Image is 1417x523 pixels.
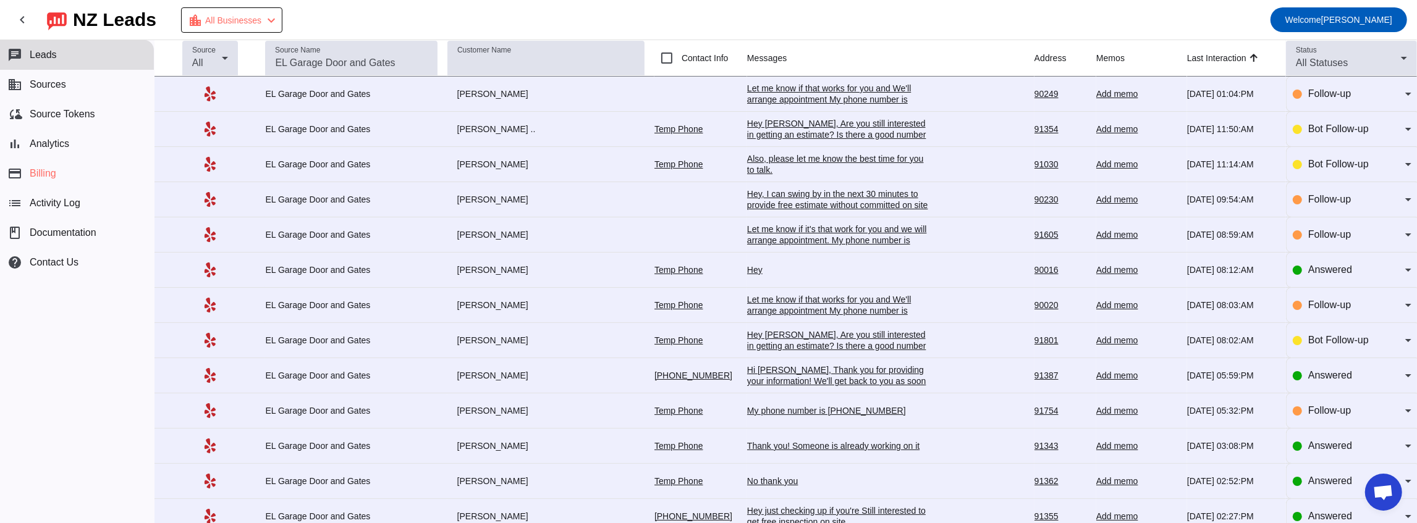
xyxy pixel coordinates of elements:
th: Memos [1096,40,1187,77]
div: Add memo [1096,370,1177,381]
div: [DATE] 08:59:AM [1187,229,1276,240]
div: Open chat [1365,474,1402,511]
div: [PERSON_NAME] [447,440,633,451]
div: 91355 [1034,511,1086,522]
div: Add memo [1096,194,1177,205]
mat-icon: help [7,255,22,270]
div: [PERSON_NAME] [447,194,633,205]
mat-icon: Yelp [203,122,218,136]
img: logo [47,9,67,30]
span: Leads [30,49,57,61]
span: Follow-up [1308,229,1351,240]
div: 91362 [1034,475,1086,487]
span: Billing [30,168,56,179]
mat-icon: Yelp [203,157,218,172]
div: EL Garage Door and Gates [265,264,437,275]
div: EL Garage Door and Gates [265,370,437,381]
button: Welcome[PERSON_NAME] [1271,7,1407,32]
mat-icon: bar_chart [7,136,22,151]
div: [DATE] 08:02:AM [1187,335,1276,346]
span: Answered [1308,475,1352,486]
div: Add memo [1096,511,1177,522]
th: Address [1034,40,1096,77]
a: [PHONE_NUMBER] [654,511,732,521]
span: book [7,225,22,240]
div: EL Garage Door and Gates [265,475,437,487]
div: 90016 [1034,264,1086,275]
button: All Businesses [181,7,282,33]
div: [PERSON_NAME] [447,299,633,311]
div: Hey, I can swing by in the next 30 minutes to provide free estimate without committed on site [747,188,933,211]
a: Temp Phone [654,124,703,134]
mat-icon: Yelp [203,86,218,101]
mat-icon: Yelp [203,262,218,277]
div: Add memo [1096,405,1177,416]
div: [DATE] 02:52:PM [1187,475,1276,487]
a: Temp Phone [654,476,703,486]
span: Follow-up [1308,405,1351,416]
span: Activity Log [30,198,80,209]
div: [PERSON_NAME] [447,229,633,240]
div: EL Garage Door and Gates [265,194,437,205]
div: [DATE] 05:59:PM [1187,370,1276,381]
span: Bot Follow-up [1308,335,1369,345]
div: Also, please let me know the best time for you to talk.​ [747,153,933,175]
div: 91605 [1034,229,1086,240]
span: Bot Follow-up [1308,123,1369,134]
span: Welcome [1285,15,1321,25]
div: Add memo [1096,335,1177,346]
div: EL Garage Door and Gates [265,335,437,346]
div: [PERSON_NAME] [447,159,633,170]
div: 91754 [1034,405,1086,416]
div: [PERSON_NAME] .. [447,123,633,135]
div: [PERSON_NAME] [447,88,633,99]
mat-icon: payment [7,166,22,181]
div: 90230 [1034,194,1086,205]
a: Temp Phone [654,406,703,416]
div: 91343 [1034,440,1086,451]
div: Add memo [1096,229,1177,240]
div: Hi [PERSON_NAME], Thank you for providing your information! We'll get back to you as soon as poss... [747,364,933,398]
mat-icon: chat [7,48,22,62]
div: Add memo [1096,440,1177,451]
div: Add memo [1096,299,1177,311]
mat-icon: chevron_left [264,13,279,28]
span: All Businesses [205,12,261,29]
div: [PERSON_NAME] [447,370,633,381]
div: [DATE] 01:04:PM [1187,88,1276,99]
mat-label: Source Name [275,46,320,54]
div: Add memo [1096,123,1177,135]
div: 91387 [1034,370,1086,381]
span: All Statuses [1296,57,1348,68]
a: Temp Phone [654,335,703,345]
span: Answered [1308,370,1352,380]
span: Documentation [30,227,96,238]
span: Contact Us [30,257,78,268]
div: Add memo [1096,88,1177,99]
span: Follow-up [1308,299,1351,310]
div: EL Garage Door and Gates [265,88,437,99]
div: NZ Leads [73,11,156,28]
div: My phone number is [PHONE_NUMBER] [747,405,933,416]
div: Hey [747,264,933,275]
span: Analytics [30,138,69,149]
a: Temp Phone [654,265,703,275]
div: [DATE] 03:08:PM [1187,440,1276,451]
span: Follow-up [1308,88,1351,99]
div: 90249 [1034,88,1086,99]
div: EL Garage Door and Gates [265,123,437,135]
span: Follow-up [1308,194,1351,204]
div: [DATE] 05:32:PM [1187,405,1276,416]
div: [PERSON_NAME] [447,264,633,275]
div: EL Garage Door and Gates [265,405,437,416]
input: EL Garage Door and Gates [275,56,427,70]
div: Add memo [1096,159,1177,170]
div: Add memo [1096,264,1177,275]
mat-icon: Yelp [203,192,218,207]
div: EL Garage Door and Gates [265,159,437,170]
mat-label: Customer Name [457,46,511,54]
div: Add memo [1096,475,1177,487]
th: Messages [747,40,1034,77]
div: Hey [PERSON_NAME], Are you still interested in getting an estimate? Is there a good number to rea... [747,118,933,151]
div: EL Garage Door and Gates [265,229,437,240]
